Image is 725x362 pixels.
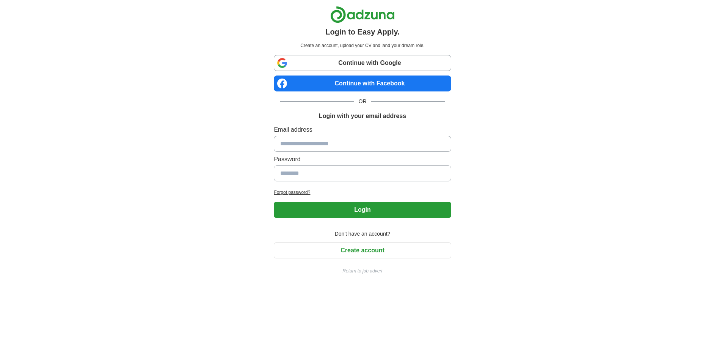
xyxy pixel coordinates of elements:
[274,242,451,258] button: Create account
[274,125,451,134] label: Email address
[274,202,451,218] button: Login
[274,76,451,91] a: Continue with Facebook
[330,6,395,23] img: Adzuna logo
[274,268,451,274] a: Return to job advert
[330,230,395,238] span: Don't have an account?
[325,26,400,38] h1: Login to Easy Apply.
[274,55,451,71] a: Continue with Google
[274,189,451,196] a: Forgot password?
[274,247,451,253] a: Create account
[274,155,451,164] label: Password
[319,112,406,121] h1: Login with your email address
[275,42,449,49] p: Create an account, upload your CV and land your dream role.
[354,98,371,105] span: OR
